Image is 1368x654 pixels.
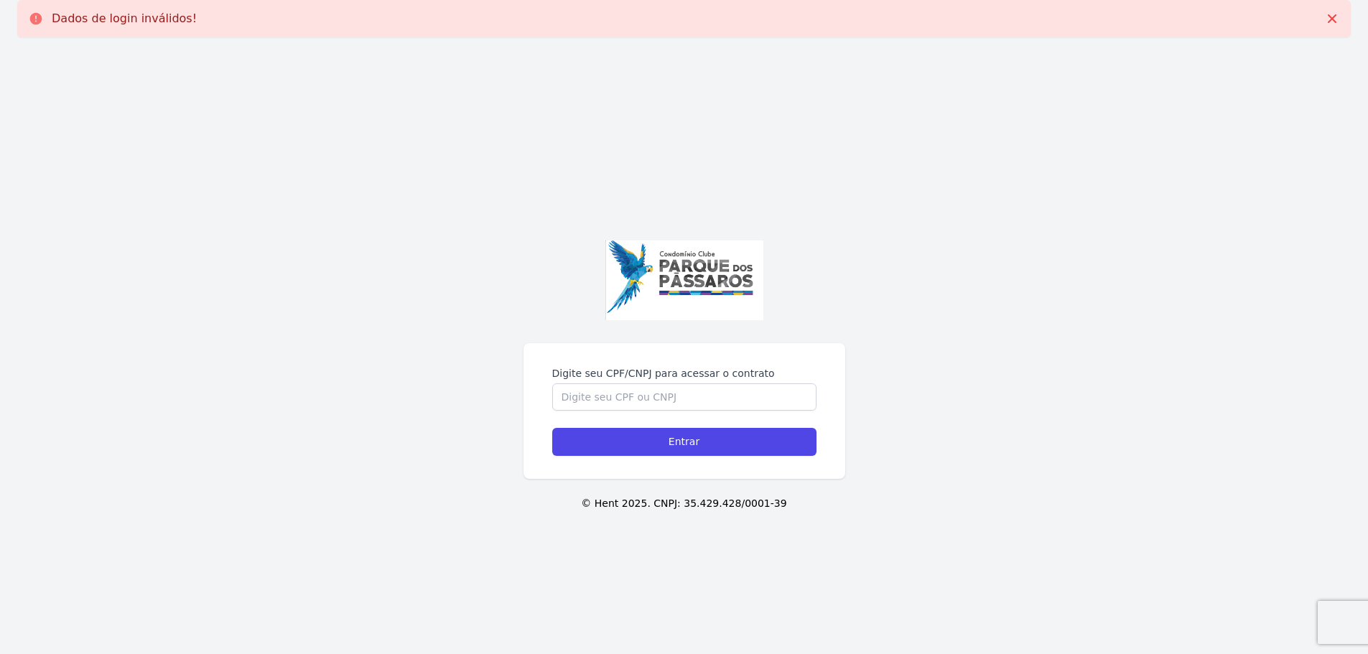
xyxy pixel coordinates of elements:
p: © Hent 2025. CNPJ: 35.429.428/0001-39 [23,496,1345,511]
p: Dados de login inválidos! [52,11,197,26]
img: Captura%20de%20tela%202025-06-03%20144358.jpg [605,240,763,319]
label: Digite seu CPF/CNPJ para acessar o contrato [552,366,816,380]
input: Digite seu CPF ou CNPJ [552,383,816,411]
input: Entrar [552,428,816,456]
